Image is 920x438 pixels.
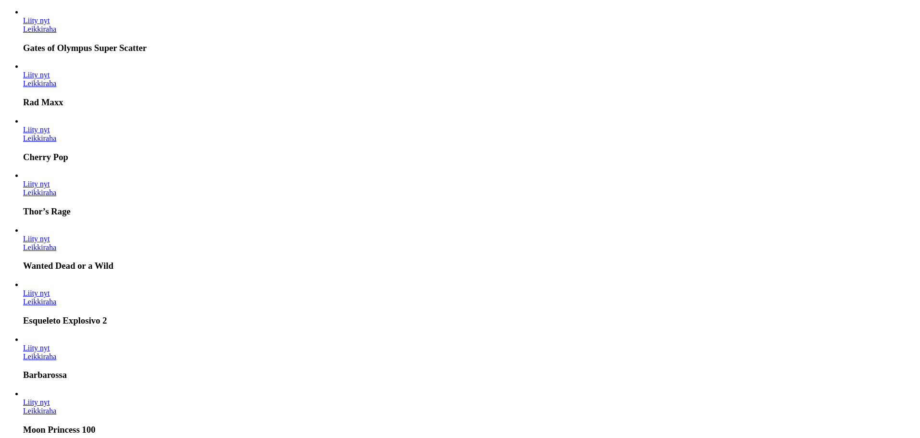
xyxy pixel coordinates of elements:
span: Liity nyt [23,180,50,188]
span: Liity nyt [23,398,50,406]
span: Liity nyt [23,16,50,25]
a: Cherry Pop [23,134,56,142]
a: Barbarossa [23,344,50,352]
a: Esqueleto Explosivo 2 [23,289,50,297]
a: Rad Maxx [23,79,56,88]
a: Moon Princess 100 [23,407,56,415]
a: Cherry Pop [23,125,50,134]
a: Thor’s Rage [23,188,56,197]
a: Rad Maxx [23,71,50,79]
span: Liity nyt [23,71,50,79]
a: Barbarossa [23,352,56,361]
span: Liity nyt [23,235,50,243]
a: Thor’s Rage [23,180,50,188]
a: Gates of Olympus Super Scatter [23,25,56,33]
a: Gates of Olympus Super Scatter [23,16,50,25]
a: Wanted Dead or a Wild [23,235,50,243]
span: Liity nyt [23,125,50,134]
a: Esqueleto Explosivo 2 [23,298,56,306]
a: Wanted Dead or a Wild [23,243,56,251]
span: Liity nyt [23,289,50,297]
span: Liity nyt [23,344,50,352]
a: Moon Princess 100 [23,398,50,406]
